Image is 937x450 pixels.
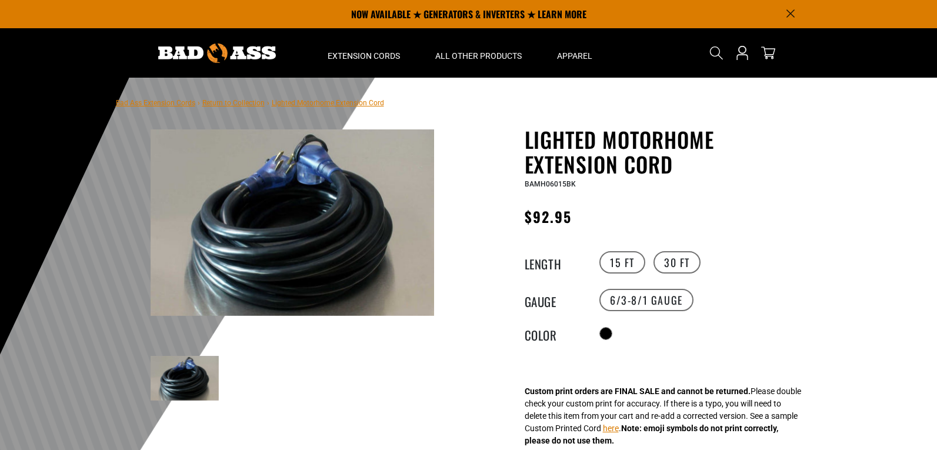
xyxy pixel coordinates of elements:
span: All Other Products [435,51,522,61]
div: Please double check your custom print for accuracy. If there is a typo, you will need to delete t... [525,385,801,447]
a: Bad Ass Extension Cords [116,99,195,107]
span: Extension Cords [328,51,400,61]
strong: Note: emoji symbols do not print correctly, please do not use them. [525,424,778,445]
span: Apparel [557,51,592,61]
label: 15 FT [599,251,645,274]
span: Lighted Motorhome Extension Cord [272,99,384,107]
label: 6/3-8/1 Gauge [599,289,693,311]
span: › [198,99,200,107]
label: 30 FT [653,251,701,274]
summary: Apparel [539,28,610,78]
button: here [603,422,619,435]
span: › [267,99,269,107]
img: black [151,356,219,401]
strong: Custom print orders are FINAL SALE and cannot be returned. [525,386,751,396]
img: Bad Ass Extension Cords [158,44,276,63]
summary: Search [707,44,726,62]
legend: Color [525,326,583,341]
legend: Gauge [525,292,583,308]
img: black [151,129,434,316]
h1: Lighted Motorhome Extension Cord [525,127,813,176]
span: $92.95 [525,206,572,227]
nav: breadcrumbs [116,95,384,109]
legend: Length [525,255,583,270]
summary: All Other Products [418,28,539,78]
a: Return to Collection [202,99,265,107]
summary: Extension Cords [310,28,418,78]
span: BAMH06015BK [525,180,576,188]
